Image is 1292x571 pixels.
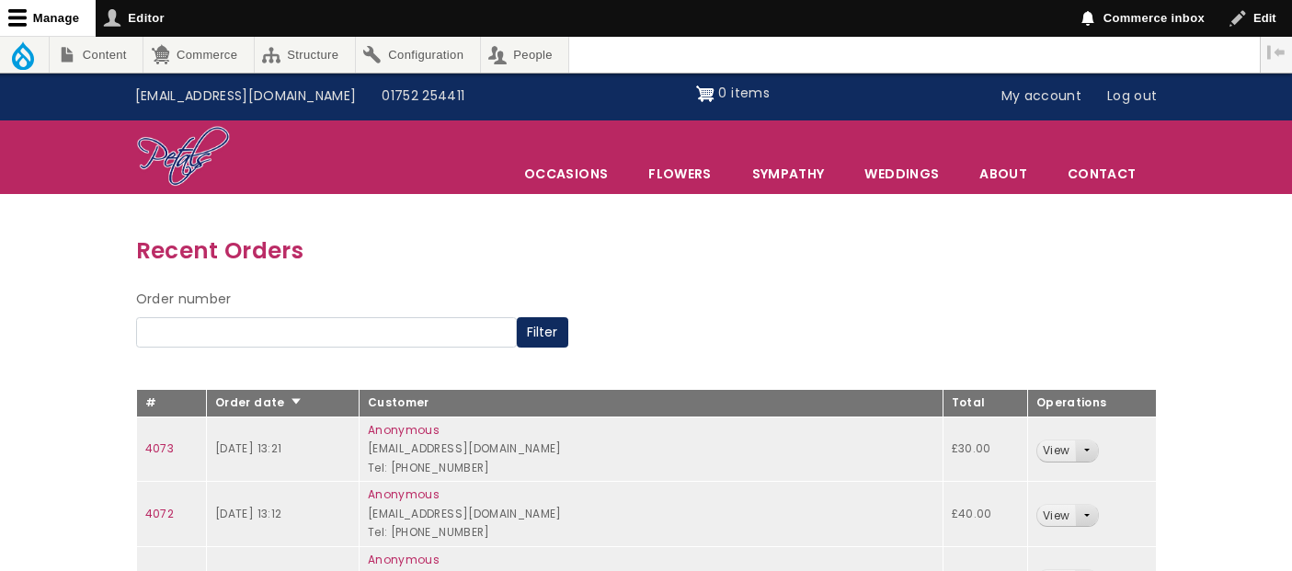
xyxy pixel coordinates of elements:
[696,79,715,108] img: Shopping cart
[1048,154,1155,193] a: Contact
[517,317,568,348] button: Filter
[368,486,440,502] a: Anonymous
[696,79,770,108] a: Shopping cart 0 items
[1037,440,1075,462] a: View
[145,506,174,521] a: 4072
[369,79,477,114] a: 01752 254411
[215,440,281,456] time: [DATE] 13:21
[943,417,1027,482] td: £30.00
[136,125,231,189] img: Home
[359,390,943,417] th: Customer
[368,552,440,567] a: Anonymous
[359,482,943,547] td: [EMAIL_ADDRESS][DOMAIN_NAME] Tel: [PHONE_NUMBER]
[136,390,207,417] th: #
[143,37,253,73] a: Commerce
[136,289,232,311] label: Order number
[215,394,303,410] a: Order date
[356,37,480,73] a: Configuration
[733,154,844,193] a: Sympathy
[215,506,281,521] time: [DATE] 13:12
[505,154,627,193] span: Occasions
[845,154,958,193] span: Weddings
[943,482,1027,547] td: £40.00
[481,37,569,73] a: People
[368,422,440,438] a: Anonymous
[718,84,769,102] span: 0 items
[122,79,370,114] a: [EMAIL_ADDRESS][DOMAIN_NAME]
[1037,505,1075,526] a: View
[255,37,355,73] a: Structure
[145,440,174,456] a: 4073
[50,37,143,73] a: Content
[359,417,943,482] td: [EMAIL_ADDRESS][DOMAIN_NAME] Tel: [PHONE_NUMBER]
[989,79,1095,114] a: My account
[1261,37,1292,68] button: Vertical orientation
[1094,79,1170,114] a: Log out
[1027,390,1156,417] th: Operations
[943,390,1027,417] th: Total
[136,233,1157,268] h3: Recent Orders
[629,154,730,193] a: Flowers
[960,154,1046,193] a: About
